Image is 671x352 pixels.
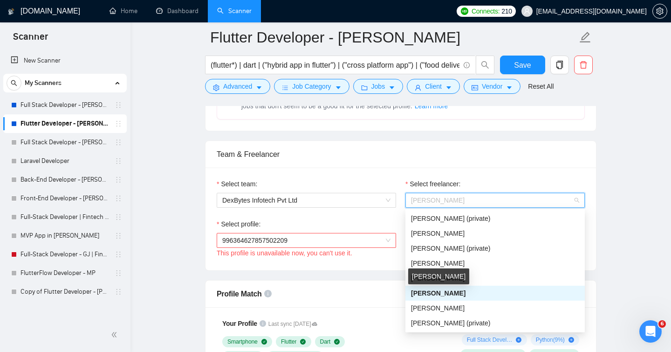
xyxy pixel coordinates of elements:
[21,226,109,245] a: MVP App in [PERSON_NAME]
[405,179,460,189] label: Select freelancer:
[222,193,390,207] span: DexBytes Infotech Pvt Ltd
[652,7,667,15] a: setting
[281,338,296,345] span: Flutter
[21,245,109,264] a: Full-Stack Developer - GJ | Fintech SaaS System
[210,26,577,49] input: Scanner name...
[217,290,262,298] span: Profile Match
[221,219,260,229] span: Select profile:
[550,56,569,74] button: copy
[21,282,109,301] a: Copy of Flutter Developer - [PERSON_NAME]
[223,81,252,92] span: Advanced
[21,189,109,208] a: Front-End Developer - [PERSON_NAME]
[524,8,530,14] span: user
[282,84,288,91] span: bars
[514,59,531,71] span: Save
[551,61,568,69] span: copy
[652,4,667,19] button: setting
[653,7,667,15] span: setting
[389,84,395,91] span: caret-down
[21,264,109,282] a: FlutterFlow Developer - MP
[115,251,122,258] span: holder
[334,339,340,345] span: check-circle
[472,84,478,91] span: idcard
[261,339,267,345] span: check-circle
[335,84,342,91] span: caret-down
[500,56,545,74] button: Save
[411,319,490,327] span: [PERSON_NAME] (private)
[445,84,452,91] span: caret-down
[3,74,127,301] li: My Scanners
[217,7,252,15] a: searchScanner
[222,320,257,327] span: Your Profile
[476,61,494,69] span: search
[21,133,109,152] a: Full Stack Developer - [PERSON_NAME]
[213,84,219,91] span: setting
[411,230,465,237] span: [PERSON_NAME]
[115,176,122,183] span: holder
[7,80,21,86] span: search
[260,320,266,327] span: info-circle
[115,157,122,165] span: holder
[111,330,120,339] span: double-left
[115,120,122,127] span: holder
[115,288,122,296] span: holder
[115,195,122,202] span: holder
[461,7,468,15] img: upwork-logo.png
[411,245,490,252] span: [PERSON_NAME] (private)
[407,79,460,94] button: userClientcaret-down
[411,215,490,222] span: [PERSON_NAME] (private)
[25,74,62,92] span: My Scanners
[506,84,513,91] span: caret-down
[639,320,662,343] iframe: Intercom live chat
[21,170,109,189] a: Back-End Developer - [PERSON_NAME]
[268,320,317,329] span: Last sync [DATE]
[411,260,465,267] span: [PERSON_NAME]
[568,337,574,343] span: plus-circle
[115,139,122,146] span: holder
[482,81,502,92] span: Vendor
[21,152,109,170] a: Laravel Developer
[227,338,258,345] span: Smartphone
[574,56,593,74] button: delete
[361,84,368,91] span: folder
[217,141,585,168] div: Team & Freelancer
[464,62,470,68] span: info-circle
[115,101,122,109] span: holder
[21,114,109,133] a: Flutter Developer - [PERSON_NAME]
[501,6,512,16] span: 210
[7,76,21,91] button: search
[516,337,521,343] span: plus-circle
[472,6,500,16] span: Connects:
[528,81,554,92] a: Reset All
[6,30,55,49] span: Scanner
[415,84,421,91] span: user
[115,269,122,277] span: holder
[274,79,349,94] button: barsJob Categorycaret-down
[464,79,520,94] button: idcardVendorcaret-down
[411,304,465,312] span: [PERSON_NAME]
[211,59,459,71] input: Search Freelance Jobs...
[371,81,385,92] span: Jobs
[256,84,262,91] span: caret-down
[320,338,330,345] span: Dart
[222,237,288,244] span: 996364627857502209
[8,4,14,19] img: logo
[411,289,466,297] span: [PERSON_NAME]
[241,83,467,110] span: Extends Sardor AI by learning from your feedback and automatically qualifying jobs. The expected ...
[115,213,122,221] span: holder
[21,208,109,226] a: Full-Stack Developer | Fintech SaaS System
[658,320,666,328] span: 6
[292,81,331,92] span: Job Category
[411,197,465,204] span: [PERSON_NAME]
[115,232,122,239] span: holder
[21,96,109,114] a: Full Stack Developer - [PERSON_NAME]
[217,248,396,258] div: This profile is unavailable now, you can't use it.
[425,81,442,92] span: Client
[408,268,469,284] div: [PERSON_NAME]
[156,7,199,15] a: dashboardDashboard
[536,336,565,344] span: Python ( 9 %)
[353,79,404,94] button: folderJobscaret-down
[300,339,306,345] span: check-circle
[3,51,127,70] li: New Scanner
[205,79,270,94] button: settingAdvancedcaret-down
